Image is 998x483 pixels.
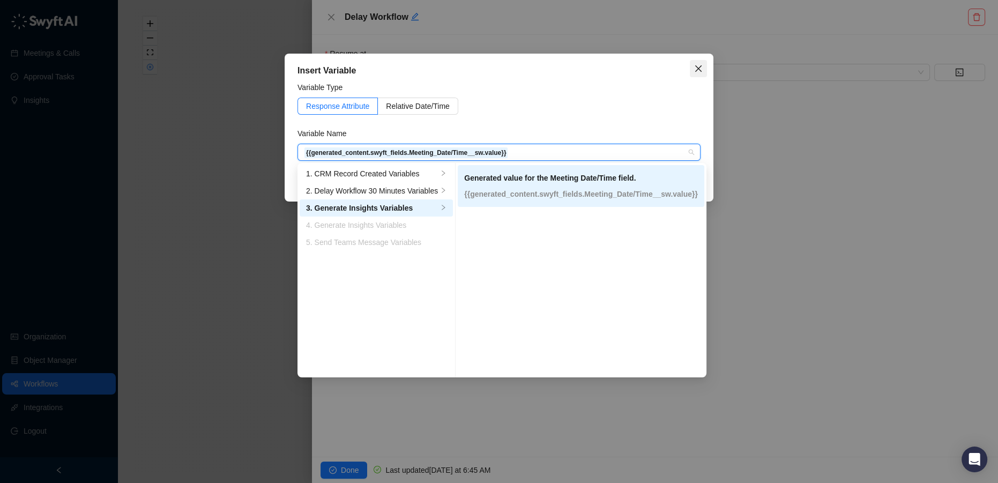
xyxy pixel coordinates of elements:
[694,64,703,73] span: close
[464,172,698,184] p: Generated value for the Meeting Date/Time field.
[386,102,450,110] span: Relative Date/Time
[440,204,446,211] span: right
[300,165,453,182] li: 1. CRM Record Created Variables
[306,102,369,110] span: Response Attribute
[306,149,506,157] strong: {{generated_content.swyft_fields.Meeting_Date/Time__sw.value}}
[464,188,698,200] p: {{generated_content.swyft_fields.Meeting_Date/Time__sw.value}}
[440,170,446,176] span: right
[690,60,707,77] button: Close
[306,219,446,231] div: 4. Generate Insights Variables
[306,168,438,180] div: 1. CRM Record Created Variables
[297,64,701,77] div: Insert Variable
[300,199,453,217] li: 3. Generate Insights Variables
[962,447,987,472] div: Open Intercom Messenger
[306,185,438,197] div: 2. Delay Workflow 30 Minutes Variables
[300,234,453,251] li: 5. Send Teams Message Variables
[306,236,446,248] div: 5. Send Teams Message Variables
[306,202,438,214] div: 3. Generate Insights Variables
[458,165,704,207] li: Generated value for the Meeting Date/Time field.
[440,187,446,194] span: right
[300,217,453,234] li: 4. Generate Insights Variables
[297,128,354,139] label: Variable Name
[300,182,453,199] li: 2. Delay Workflow 30 Minutes Variables
[297,81,350,93] label: Variable Type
